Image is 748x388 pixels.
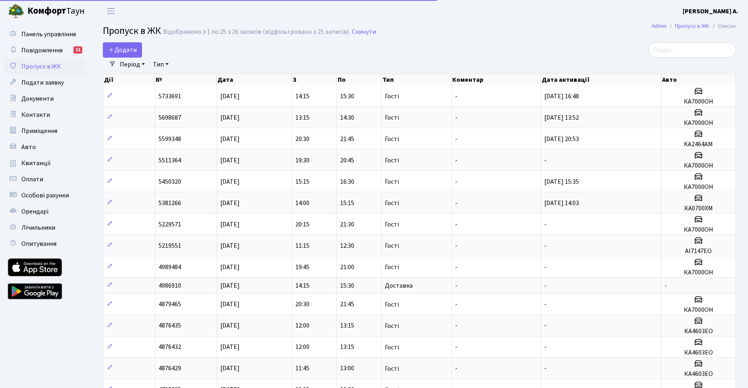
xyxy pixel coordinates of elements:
[21,207,48,216] span: Орендарі
[340,322,354,330] span: 13:15
[455,199,458,207] span: -
[220,135,240,143] span: [DATE]
[385,282,413,289] span: Доставка
[4,42,85,58] a: Повідомлення11
[295,92,309,101] span: 14:15
[292,74,337,85] th: З
[664,370,732,378] h5: КА4603ЕО
[683,6,738,16] a: [PERSON_NAME] А.
[385,136,399,142] span: Гості
[21,191,69,200] span: Особові рахунки
[664,328,732,335] h5: KA4603EO
[4,187,85,203] a: Особові рахунки
[295,241,309,250] span: 11:15
[220,92,240,101] span: [DATE]
[451,74,541,85] th: Коментар
[544,135,579,143] span: [DATE] 20:53
[295,220,309,229] span: 20:15
[295,156,309,165] span: 19:30
[4,220,85,236] a: Лічильники
[21,30,76,39] span: Панель управління
[27,4,66,17] b: Комфорт
[385,365,399,372] span: Гості
[455,220,458,229] span: -
[664,162,732,170] h5: КА7000ОН
[340,135,354,143] span: 21:45
[639,18,748,35] nav: breadcrumb
[8,3,24,19] img: logo.png
[155,74,217,85] th: №
[340,364,354,373] span: 13:00
[4,58,85,75] a: Пропуск в ЖК
[340,220,354,229] span: 21:30
[295,343,309,352] span: 12:00
[664,349,732,357] h5: КА4603ЕО
[664,205,732,212] h5: КА0700ХМ
[159,322,181,330] span: 4876435
[385,93,399,100] span: Гості
[217,74,292,85] th: Дата
[664,119,732,127] h5: КА7000ОН
[709,22,736,31] li: Список
[385,114,399,121] span: Гості
[455,343,458,352] span: -
[385,221,399,228] span: Гості
[385,323,399,329] span: Гості
[544,156,547,165] span: -
[455,300,458,309] span: -
[27,4,85,18] span: Таун
[661,74,736,85] th: Авто
[103,42,142,58] a: Додати
[159,135,181,143] span: 5599348
[455,135,458,143] span: -
[544,241,547,250] span: -
[664,183,732,191] h5: КА7000ОН
[159,92,181,101] span: 5733691
[159,300,181,309] span: 4879465
[340,156,354,165] span: 20:45
[21,239,56,248] span: Опитування
[21,175,43,184] span: Оплати
[340,241,354,250] span: 12:30
[4,171,85,187] a: Оплати
[21,62,61,71] span: Пропуск в ЖК
[340,300,354,309] span: 21:45
[455,92,458,101] span: -
[295,322,309,330] span: 12:00
[4,26,85,42] a: Панель управління
[541,74,661,85] th: Дата активації
[664,269,732,276] h5: КА7000ОН
[295,281,309,290] span: 14:15
[21,46,63,55] span: Повідомлення
[385,301,399,308] span: Гості
[220,177,240,186] span: [DATE]
[21,110,50,119] span: Контакти
[220,156,240,165] span: [DATE]
[455,364,458,373] span: -
[385,264,399,270] span: Гості
[220,263,240,272] span: [DATE]
[455,241,458,250] span: -
[295,300,309,309] span: 20:30
[295,263,309,272] span: 19:45
[4,107,85,123] a: Контакти
[21,78,64,87] span: Подати заявку
[337,74,382,85] th: По
[544,343,547,352] span: -
[159,263,181,272] span: 4989484
[101,4,121,18] button: Переключити навігацію
[455,113,458,122] span: -
[108,46,137,54] span: Додати
[544,364,547,373] span: -
[352,28,376,36] a: Скинути
[544,177,579,186] span: [DATE] 15:35
[220,199,240,207] span: [DATE]
[295,199,309,207] span: 14:00
[455,177,458,186] span: -
[295,135,309,143] span: 20:30
[544,300,547,309] span: -
[220,343,240,352] span: [DATE]
[340,177,354,186] span: 16:30
[21,223,55,232] span: Лічильники
[220,220,240,229] span: [DATE]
